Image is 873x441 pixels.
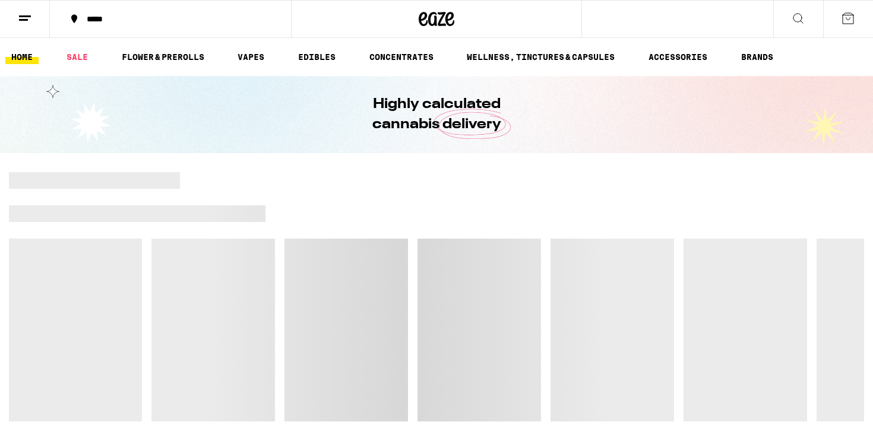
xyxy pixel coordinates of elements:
[461,50,621,64] a: WELLNESS, TINCTURES & CAPSULES
[339,94,534,135] h1: Highly calculated cannabis delivery
[116,50,210,64] a: FLOWER & PREROLLS
[61,50,94,64] a: SALE
[363,50,439,64] a: CONCENTRATES
[643,50,713,64] a: ACCESSORIES
[232,50,270,64] a: VAPES
[5,50,39,64] a: HOME
[292,50,341,64] a: EDIBLES
[735,50,779,64] a: BRANDS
